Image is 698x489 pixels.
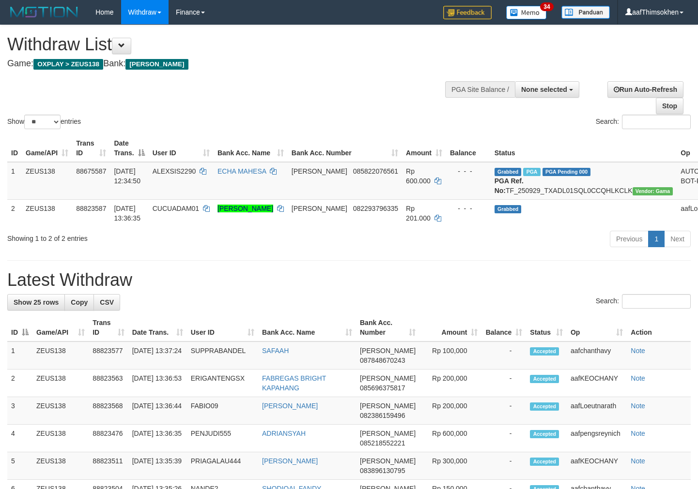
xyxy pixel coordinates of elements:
th: ID [7,134,22,162]
th: ID: activate to sort column descending [7,314,32,341]
span: ALEXSIS2290 [153,167,196,175]
th: Game/API: activate to sort column ascending [22,134,72,162]
td: SUPPRABANDEL [187,341,258,370]
div: - - - [450,204,487,213]
a: Copy [64,294,94,311]
span: [PERSON_NAME] [360,347,416,355]
span: Grabbed [495,205,522,213]
span: Rp 201.000 [406,205,431,222]
td: - [481,397,526,425]
td: 88823563 [89,370,128,397]
span: [DATE] 12:34:50 [114,167,140,185]
th: Date Trans.: activate to sort column ascending [128,314,187,341]
td: Rp 600,000 [419,425,481,452]
th: Action [627,314,691,341]
span: Show 25 rows [14,298,59,306]
span: Rp 600.000 [406,167,431,185]
span: Copy 087848670243 to clipboard [360,356,405,364]
td: Rp 200,000 [419,370,481,397]
select: Showentries [24,115,61,129]
th: Op: activate to sort column ascending [567,314,627,341]
div: Showing 1 to 2 of 2 entries [7,230,283,243]
td: ZEUS138 [22,199,72,227]
img: Feedback.jpg [443,6,492,19]
th: Game/API: activate to sort column ascending [32,314,89,341]
th: Bank Acc. Name: activate to sort column ascending [258,314,356,341]
h4: Game: Bank: [7,59,456,69]
span: PGA Pending [543,168,591,176]
a: ADRIANSYAH [262,430,306,437]
a: Previous [610,231,649,247]
span: [PERSON_NAME] [125,59,188,70]
a: Note [631,457,645,465]
td: 88823511 [89,452,128,480]
th: Trans ID: activate to sort column ascending [72,134,110,162]
a: Note [631,430,645,437]
input: Search: [622,115,691,129]
span: Accepted [530,458,559,466]
td: ZEUS138 [32,452,89,480]
th: User ID: activate to sort column ascending [187,314,258,341]
span: Accepted [530,347,559,356]
td: aafchanthavy [567,341,627,370]
span: [DATE] 13:36:35 [114,205,140,222]
img: Button%20Memo.svg [506,6,547,19]
img: panduan.png [561,6,610,19]
a: FABREGAS BRIGHT KAPAHANG [262,374,326,392]
button: None selected [515,81,579,98]
td: aafKEOCHANY [567,452,627,480]
td: 3 [7,397,32,425]
td: ZEUS138 [22,162,72,200]
th: Balance [446,134,491,162]
label: Search: [596,294,691,309]
div: PGA Site Balance / [445,81,515,98]
a: ECHA MAHESA [217,167,266,175]
a: CSV [93,294,120,311]
a: Show 25 rows [7,294,65,311]
td: [DATE] 13:36:44 [128,397,187,425]
th: Trans ID: activate to sort column ascending [89,314,128,341]
span: [PERSON_NAME] [360,374,416,382]
img: MOTION_logo.png [7,5,81,19]
span: OXPLAY > ZEUS138 [33,59,103,70]
th: Amount: activate to sort column ascending [402,134,446,162]
td: ERIGANTENGSX [187,370,258,397]
label: Show entries [7,115,81,129]
span: Copy 085696375817 to clipboard [360,384,405,392]
th: Bank Acc. Number: activate to sort column ascending [356,314,419,341]
th: Balance: activate to sort column ascending [481,314,526,341]
a: [PERSON_NAME] [217,205,273,212]
td: [DATE] 13:35:39 [128,452,187,480]
a: Note [631,374,645,382]
td: TF_250929_TXADL01SQL0CCQHLKCLK [491,162,677,200]
span: Copy [71,298,88,306]
th: Bank Acc. Name: activate to sort column ascending [214,134,288,162]
span: 34 [540,2,553,11]
span: CSV [100,298,114,306]
td: 4 [7,425,32,452]
h1: Withdraw List [7,35,456,54]
a: Note [631,347,645,355]
td: - [481,452,526,480]
span: 88675587 [76,167,106,175]
a: Run Auto-Refresh [607,81,683,98]
div: - - - [450,166,487,176]
a: SAFAAH [262,347,289,355]
th: Bank Acc. Number: activate to sort column ascending [288,134,402,162]
h1: Latest Withdraw [7,270,691,290]
a: [PERSON_NAME] [262,402,318,410]
td: - [481,425,526,452]
td: [DATE] 13:36:35 [128,425,187,452]
td: 88823568 [89,397,128,425]
span: Copy 082386159496 to clipboard [360,412,405,419]
td: 2 [7,370,32,397]
td: ZEUS138 [32,341,89,370]
td: - [481,370,526,397]
td: PRIAGALAU444 [187,452,258,480]
td: Rp 300,000 [419,452,481,480]
a: Next [664,231,691,247]
td: ZEUS138 [32,397,89,425]
td: FABIO09 [187,397,258,425]
td: 5 [7,452,32,480]
span: Copy 082293796335 to clipboard [353,205,398,212]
